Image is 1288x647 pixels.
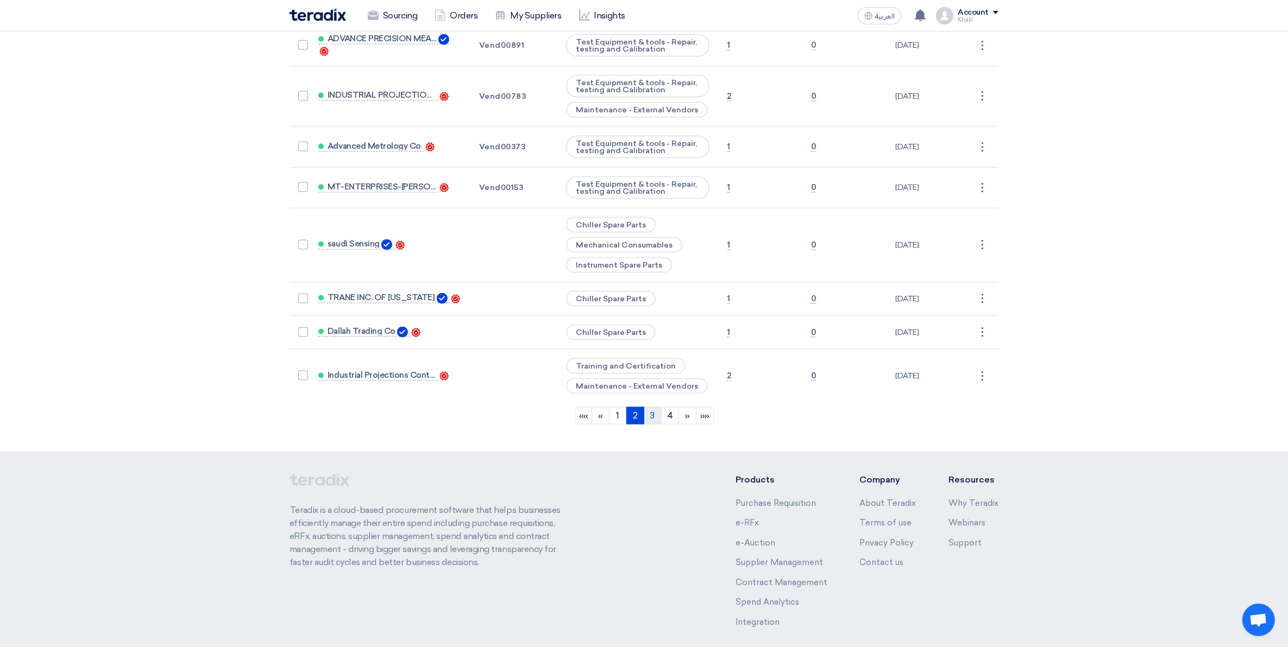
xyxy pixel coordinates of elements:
img: profile_test.png [936,7,953,24]
a: Orders [426,4,486,28]
span: 0 [811,40,816,50]
a: Sourcing [359,4,426,28]
a: Dallah Trading Co Verified Account [318,327,410,337]
span: saudi Sensing [328,239,380,248]
a: MT-ENTERPRISES-[PERSON_NAME] GEN. CON. EST. [318,182,438,193]
td: Vend00153 [470,167,557,208]
a: Open chat [1242,604,1275,636]
span: ADVANCE PRECISION MEASUREMENT EST. [328,34,436,43]
div: ⋮ [973,138,991,156]
a: 2 [626,407,644,424]
td: [DATE] [887,66,974,126]
a: My Suppliers [486,4,570,28]
a: Terms of use [859,518,912,528]
td: [DATE] [887,25,974,66]
a: 3 [644,407,662,424]
td: [DATE] [887,315,974,349]
a: 1 [609,407,627,424]
span: 0 [811,91,816,102]
td: [DATE] [887,167,974,208]
div: ⋮ [973,367,991,385]
div: ⋮ [973,37,991,54]
span: «« [579,410,588,421]
a: Why Teradix [948,498,998,508]
span: Maintenance - External Vendors [566,378,708,394]
span: 0 [811,240,816,250]
button: العربية [858,7,901,24]
a: Last [696,407,714,424]
span: Advanced Metrology Co. [328,142,422,150]
span: Maintenance - External Vendors [566,102,708,118]
span: Test Equipment & tools - Repair, testing and Calibration [566,34,710,57]
span: Industrial Projections Contracting Co. [328,371,436,379]
span: 1 [727,240,730,250]
div: Khalil [958,17,998,23]
a: ADVANCE PRECISION MEASUREMENT EST. Verified Account [318,34,449,45]
li: Products [736,473,827,486]
span: 1 [727,327,730,338]
td: [DATE] [887,282,974,315]
a: INDUSTRIAL PROJECTIONS CONTRACTING EST. [318,91,438,101]
td: [DATE] [887,349,974,403]
span: 1 [727,142,730,152]
span: 0 [811,327,816,338]
a: e-RFx [736,518,759,528]
span: Chiller Spare Parts [566,325,656,340]
a: Previous [592,407,610,424]
a: 4 [661,407,679,424]
img: Verified Account [397,327,408,338]
img: Verified Account [381,239,392,250]
p: Teradix is a cloud-based procurement software that helps businesses efficiently manage their enti... [290,504,573,569]
span: 2 [727,371,731,381]
div: Account [958,8,989,17]
img: Verified Account [437,293,448,304]
span: Chiller Spare Parts [566,291,656,307]
a: Supplier Management [736,557,823,567]
span: »» [700,410,709,421]
a: Next [678,407,696,424]
a: Contract Management [736,578,827,587]
a: Industrial Projections Contracting Co. [318,371,438,381]
a: Advanced Metrology Co. [318,142,425,152]
a: Webinars [948,518,985,528]
td: Vend00783 [470,66,557,126]
span: » [685,410,690,421]
a: About Teradix [859,498,916,508]
td: Vend00891 [470,25,557,66]
span: Test Equipment & tools - Repair, testing and Calibration [566,75,710,98]
span: « [598,410,603,421]
span: 0 [811,294,816,304]
span: Test Equipment & tools - Repair, testing and Calibration [566,136,710,158]
span: 1 [727,294,730,304]
span: INDUSTRIAL PROJECTIONS CONTRACTING EST. [328,91,436,99]
a: TRANE INC. OF [US_STATE] Verified Account [318,293,450,303]
div: ⋮ [973,323,991,341]
img: Verified Account [438,34,449,45]
li: Company [859,473,916,486]
span: Dallah Trading Co [328,327,395,335]
span: Instrument Spare Parts [566,257,672,273]
span: Chiller Spare Parts [566,217,656,233]
a: First [575,407,592,424]
span: MT-ENTERPRISES-[PERSON_NAME] GEN. CON. EST. [328,182,436,191]
a: Purchase Requisition [736,498,816,508]
a: Spend Analytics [736,597,799,607]
div: ⋮ [973,236,991,253]
span: العربية [875,12,895,20]
span: 2 [727,91,731,102]
a: Contact us [859,557,903,567]
td: [DATE] [887,126,974,167]
span: 1 [727,40,730,50]
span: Training and Certification [566,358,686,374]
a: saudi Sensing Verified Account [318,239,394,250]
li: Resources [948,473,998,486]
span: TRANE INC. OF [US_STATE] [328,293,435,302]
span: Test Equipment & tools - Repair, testing and Calibration [566,176,710,199]
td: Vend00373 [470,126,557,167]
div: ⋮ [973,87,991,105]
a: Insights [570,4,634,28]
a: e-Auction [736,538,775,548]
div: ⋮ [973,290,991,307]
td: [DATE] [887,208,974,282]
span: 0 [811,142,816,152]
